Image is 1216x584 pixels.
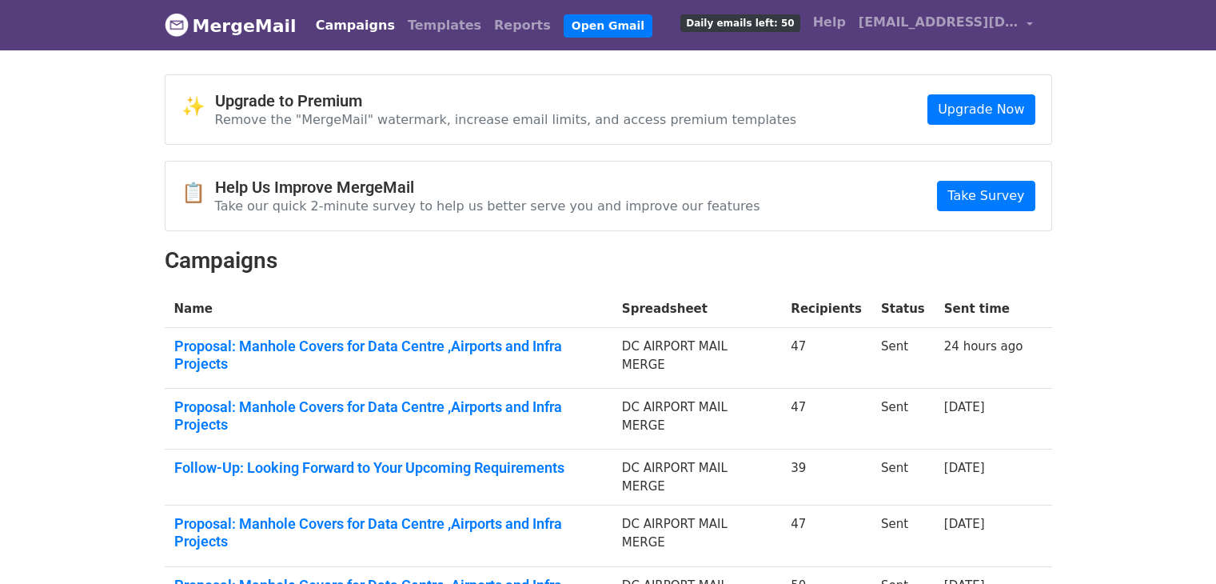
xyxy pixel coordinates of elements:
[564,14,652,38] a: Open Gmail
[871,389,935,450] td: Sent
[612,450,781,506] td: DC AIRPORT MAIL MERGE
[927,94,1035,125] a: Upgrade Now
[859,13,1019,32] span: [EMAIL_ADDRESS][DOMAIN_NAME]
[612,389,781,450] td: DC AIRPORT MAIL MERGE
[674,6,806,38] a: Daily emails left: 50
[215,178,760,197] h4: Help Us Improve MergeMail
[215,198,760,214] p: Take our quick 2-minute survey to help us better serve you and improve our features
[309,10,401,42] a: Campaigns
[612,506,781,566] td: DC AIRPORT MAIL MERGE
[174,459,603,477] a: Follow-Up: Looking Forward to Your Upcoming Requirements
[781,506,871,566] td: 47
[781,290,871,328] th: Recipients
[871,328,935,389] td: Sent
[612,290,781,328] th: Spreadsheet
[174,515,603,550] a: Proposal: Manhole Covers for Data Centre ,Airports and Infra Projects
[174,338,603,372] a: Proposal: Manhole Covers for Data Centre ,Airports and Infra Projects
[181,95,215,118] span: ✨
[174,398,603,433] a: Proposal: Manhole Covers for Data Centre ,Airports and Infra Projects
[935,290,1033,328] th: Sent time
[215,91,797,110] h4: Upgrade to Premium
[871,506,935,566] td: Sent
[781,389,871,450] td: 47
[937,181,1035,211] a: Take Survey
[215,111,797,128] p: Remove the "MergeMail" watermark, increase email limits, and access premium templates
[488,10,557,42] a: Reports
[181,182,215,205] span: 📋
[165,247,1052,274] h2: Campaigns
[165,9,297,42] a: MergeMail
[871,290,935,328] th: Status
[944,400,985,414] a: [DATE]
[165,13,189,37] img: MergeMail logo
[807,6,852,38] a: Help
[680,14,799,32] span: Daily emails left: 50
[781,328,871,389] td: 47
[401,10,488,42] a: Templates
[852,6,1039,44] a: [EMAIL_ADDRESS][DOMAIN_NAME]
[612,328,781,389] td: DC AIRPORT MAIL MERGE
[944,461,985,475] a: [DATE]
[944,517,985,531] a: [DATE]
[871,450,935,506] td: Sent
[781,450,871,506] td: 39
[944,339,1023,354] a: 24 hours ago
[165,290,612,328] th: Name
